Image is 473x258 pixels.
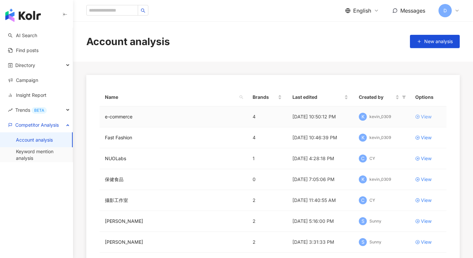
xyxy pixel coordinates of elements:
[105,218,143,225] a: [PERSON_NAME]
[5,9,41,22] img: logo
[415,197,441,204] a: View
[32,107,47,114] div: BETA
[287,127,354,148] td: [DATE] 10:46:39 PM
[247,169,287,190] td: 0
[361,134,364,141] span: K
[247,106,287,127] td: 4
[86,34,170,48] div: Account analysis
[369,135,391,141] div: kevin_0309
[361,176,364,183] span: K
[421,134,432,141] div: View
[361,238,364,246] span: S
[410,35,460,48] button: New analysis
[361,218,364,225] span: S
[287,148,354,169] td: [DATE] 4:28:18 PM
[421,197,432,204] div: View
[361,155,364,162] span: C
[247,211,287,232] td: 2
[287,211,354,232] td: [DATE] 5:16:00 PM
[415,218,441,225] a: View
[287,88,354,106] th: Last edited
[415,134,441,141] a: View
[105,176,123,183] a: 保健食品
[16,148,67,161] a: Keyword mention analysis
[415,113,441,120] a: View
[353,7,371,14] span: English
[15,102,47,117] span: Trends
[105,94,237,101] span: Name
[15,117,59,132] span: Competitor Analysis
[415,155,441,162] a: View
[369,239,381,245] div: Sunny
[361,197,364,204] span: C
[105,238,143,246] a: [PERSON_NAME]
[361,113,364,120] span: K
[369,177,391,182] div: kevin_0309
[105,197,128,204] a: 攝影工作室
[421,155,432,162] div: View
[292,94,343,101] span: Last edited
[105,155,126,162] a: NUOLabs
[8,77,38,84] a: Campaign
[410,88,446,106] th: Options
[415,176,441,183] a: View
[421,238,432,246] div: View
[15,58,35,73] span: Directory
[247,88,287,106] th: Brands
[369,219,381,224] div: Sunny
[287,232,354,253] td: [DATE] 3:31:33 PM
[401,92,407,102] span: filter
[247,190,287,211] td: 2
[287,169,354,190] td: [DATE] 7:05:06 PM
[287,106,354,127] td: [DATE] 10:50:12 PM
[238,92,245,102] span: search
[415,238,441,246] a: View
[105,134,132,141] a: Fast Fashion
[354,88,410,106] th: Created by
[424,39,453,44] span: New analysis
[16,137,53,143] a: Account analysis
[247,127,287,148] td: 4
[369,156,375,161] div: CY
[239,95,243,99] span: search
[443,7,447,14] span: D
[421,176,432,183] div: View
[247,148,287,169] td: 1
[8,92,46,98] a: Insight Report
[359,94,394,101] span: Created by
[369,114,391,120] div: kevin_0309
[400,7,425,14] span: Messages
[8,47,39,54] a: Find posts
[421,218,432,225] div: View
[402,95,406,99] span: filter
[369,198,375,203] div: CY
[253,94,276,101] span: Brands
[141,8,145,13] span: search
[421,113,432,120] div: View
[105,113,132,120] a: e-commerce
[247,232,287,253] td: 2
[8,108,13,112] span: rise
[8,32,37,39] a: searchAI Search
[287,190,354,211] td: [DATE] 11:40:55 AM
